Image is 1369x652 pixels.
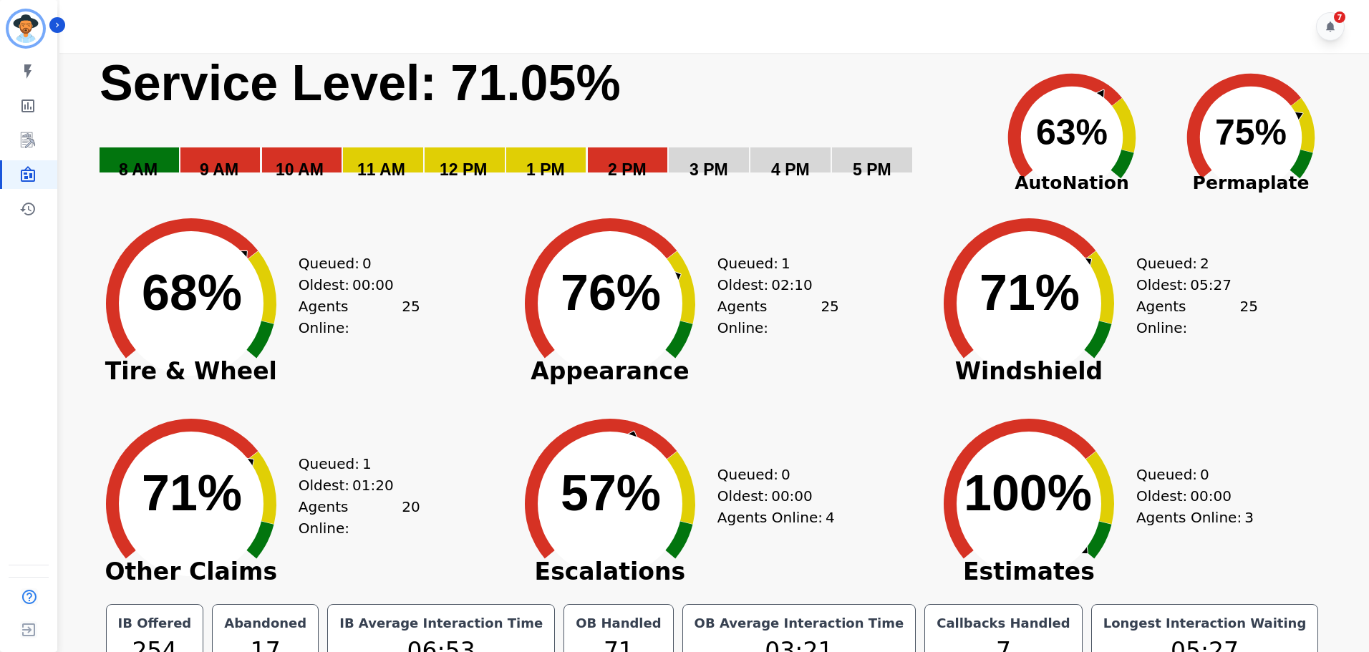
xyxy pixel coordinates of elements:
span: 0 [362,253,372,274]
span: 1 [781,253,790,274]
text: 63% [1036,112,1108,152]
div: Oldest: [1136,485,1244,507]
span: 0 [781,464,790,485]
div: Queued: [1136,253,1244,274]
span: 4 [826,507,835,528]
div: Agents Online: [299,296,420,339]
div: Agents Online: [717,296,839,339]
div: Oldest: [717,485,825,507]
span: 01:20 [352,475,394,496]
div: Agents Online: [717,507,839,528]
span: 02:10 [771,274,813,296]
div: 7 [1334,11,1345,23]
span: Windshield [921,364,1136,379]
text: 11 AM [357,160,405,179]
span: 05:27 [1190,274,1232,296]
text: 57% [561,465,661,521]
span: 3 [1244,507,1254,528]
div: Oldest: [717,274,825,296]
div: Queued: [299,253,406,274]
text: 12 PM [440,160,487,179]
text: 5 PM [853,160,891,179]
span: AutoNation [982,170,1161,197]
div: Queued: [717,464,825,485]
text: 2 PM [608,160,647,179]
div: Agents Online: [299,496,420,539]
div: Queued: [1136,464,1244,485]
text: Service Level: 71.05% [100,55,621,111]
div: OB Average Interaction Time [692,613,907,633]
text: 75% [1215,112,1287,152]
text: 10 AM [276,160,324,179]
div: Agents Online: [1136,296,1258,339]
span: Escalations [503,565,717,579]
div: Agents Online: [1136,507,1258,528]
div: IB Average Interaction Time [337,613,546,633]
text: 68% [142,265,242,321]
text: 76% [561,265,661,321]
span: Tire & Wheel [84,364,299,379]
text: 100% [964,465,1092,521]
text: 71% [142,465,242,521]
span: 20 [402,496,420,539]
svg: Service Level: 0% [98,53,979,200]
div: Abandoned [221,613,309,633]
span: Estimates [921,565,1136,579]
text: 71% [979,265,1080,321]
text: 9 AM [200,160,238,179]
span: 25 [821,296,838,339]
span: 00:00 [352,274,394,296]
div: Queued: [299,453,406,475]
span: 2 [1200,253,1209,274]
span: 0 [1200,464,1209,485]
text: 8 AM [119,160,158,179]
div: OB Handled [573,613,664,633]
img: Bordered avatar [9,11,43,46]
span: 00:00 [771,485,813,507]
div: Callbacks Handled [934,613,1073,633]
span: 25 [1239,296,1257,339]
div: Oldest: [299,274,406,296]
span: 1 [362,453,372,475]
span: 25 [402,296,420,339]
text: 3 PM [690,160,728,179]
div: Oldest: [299,475,406,496]
span: Permaplate [1161,170,1340,197]
div: Queued: [717,253,825,274]
span: 00:00 [1190,485,1232,507]
span: Other Claims [84,565,299,579]
text: 1 PM [526,160,565,179]
div: Oldest: [1136,274,1244,296]
div: Longest Interaction Waiting [1100,613,1310,633]
text: 4 PM [771,160,810,179]
div: IB Offered [115,613,195,633]
span: Appearance [503,364,717,379]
